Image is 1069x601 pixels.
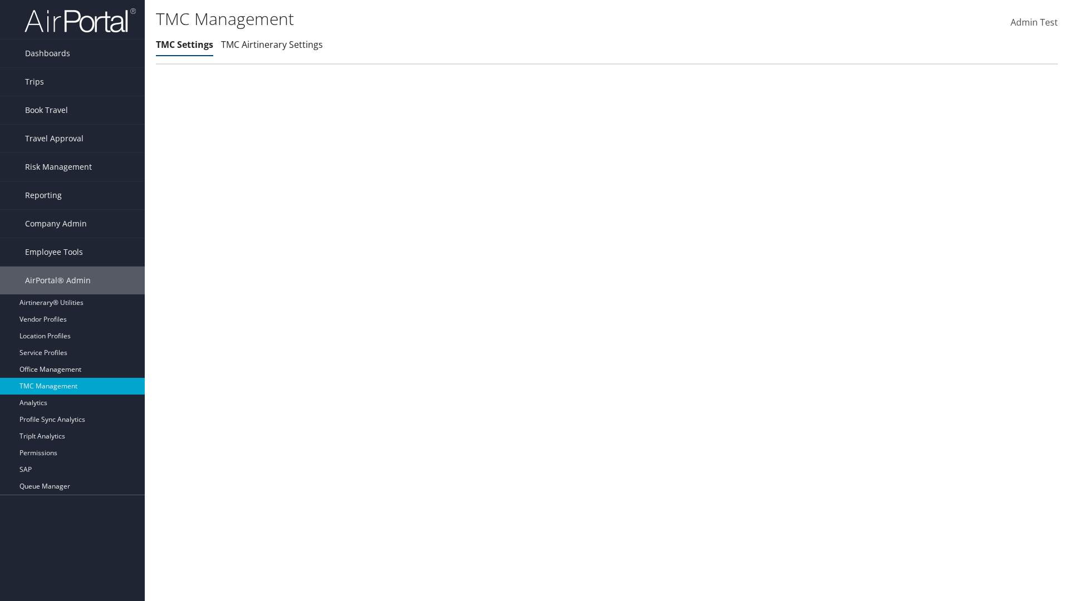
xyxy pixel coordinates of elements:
[24,7,136,33] img: airportal-logo.png
[156,7,757,31] h1: TMC Management
[156,38,213,51] a: TMC Settings
[1011,6,1058,40] a: Admin Test
[25,181,62,209] span: Reporting
[1011,16,1058,28] span: Admin Test
[25,68,44,96] span: Trips
[25,238,83,266] span: Employee Tools
[25,153,92,181] span: Risk Management
[25,210,87,238] span: Company Admin
[25,125,84,152] span: Travel Approval
[25,267,91,294] span: AirPortal® Admin
[25,96,68,124] span: Book Travel
[25,40,70,67] span: Dashboards
[221,38,323,51] a: TMC Airtinerary Settings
